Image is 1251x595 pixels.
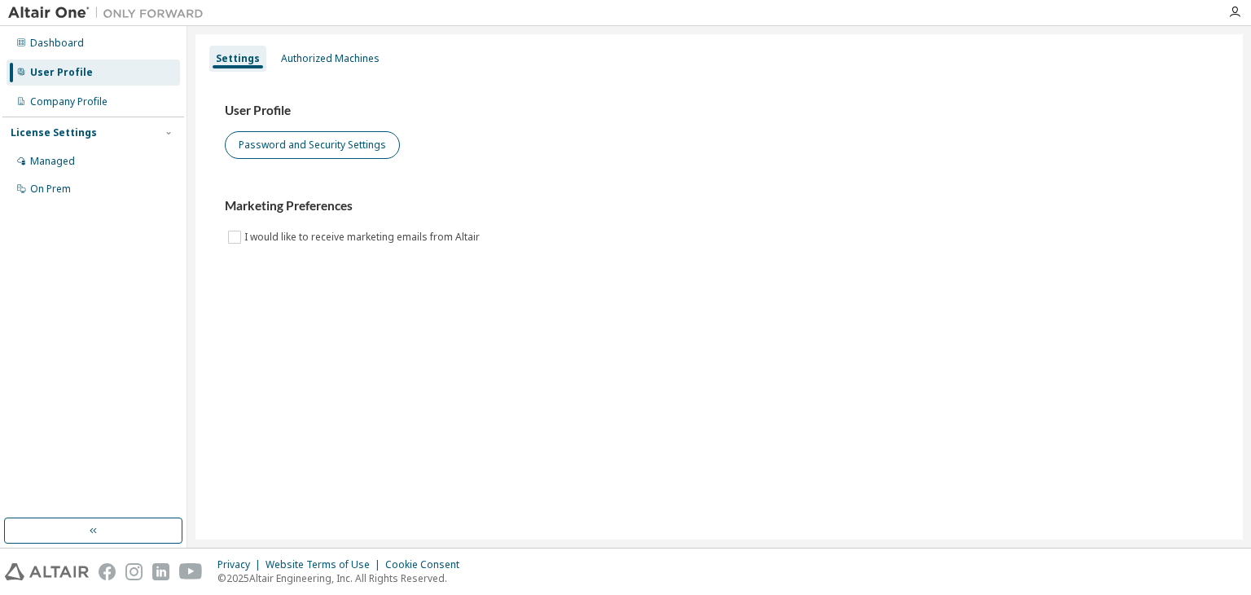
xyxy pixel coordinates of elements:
div: Company Profile [30,95,108,108]
img: altair_logo.svg [5,563,89,580]
div: Website Terms of Use [266,558,385,571]
img: Altair One [8,5,212,21]
p: © 2025 Altair Engineering, Inc. All Rights Reserved. [217,571,469,585]
label: I would like to receive marketing emails from Altair [244,227,483,247]
div: User Profile [30,66,93,79]
img: facebook.svg [99,563,116,580]
img: youtube.svg [179,563,203,580]
div: Cookie Consent [385,558,469,571]
div: License Settings [11,126,97,139]
img: linkedin.svg [152,563,169,580]
img: instagram.svg [125,563,143,580]
div: Authorized Machines [281,52,380,65]
div: Settings [216,52,260,65]
h3: User Profile [225,103,1214,119]
div: Managed [30,155,75,168]
button: Password and Security Settings [225,131,400,159]
div: Privacy [217,558,266,571]
div: On Prem [30,183,71,196]
h3: Marketing Preferences [225,198,1214,214]
div: Dashboard [30,37,84,50]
